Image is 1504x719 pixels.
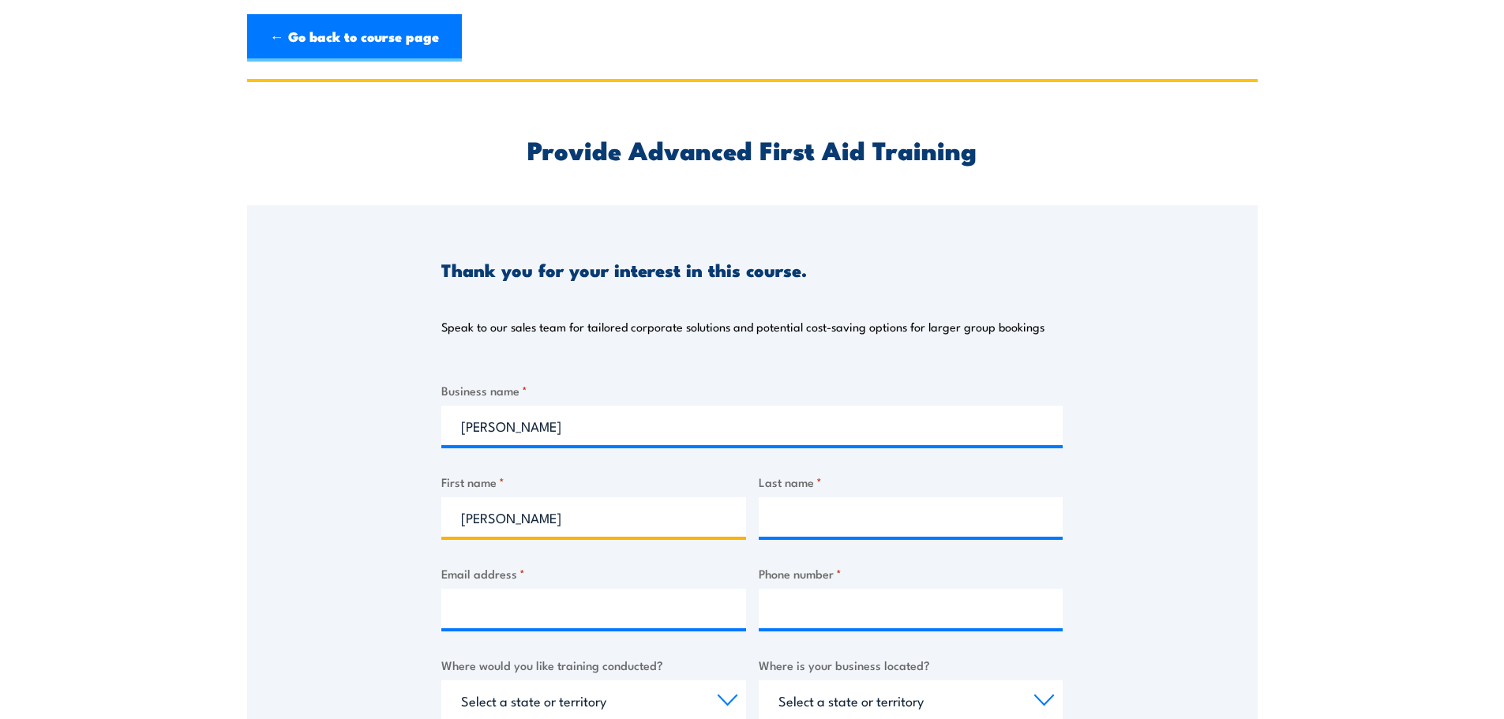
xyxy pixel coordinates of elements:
label: Phone number [759,564,1063,582]
p: Speak to our sales team for tailored corporate solutions and potential cost-saving options for la... [441,319,1045,335]
label: Where is your business located? [759,656,1063,674]
h2: Provide Advanced First Aid Training [441,138,1063,160]
label: Last name [759,473,1063,491]
label: Where would you like training conducted? [441,656,746,674]
a: ← Go back to course page [247,14,462,62]
label: Business name [441,381,1063,399]
label: Email address [441,564,746,582]
h3: Thank you for your interest in this course. [441,260,807,279]
label: First name [441,473,746,491]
